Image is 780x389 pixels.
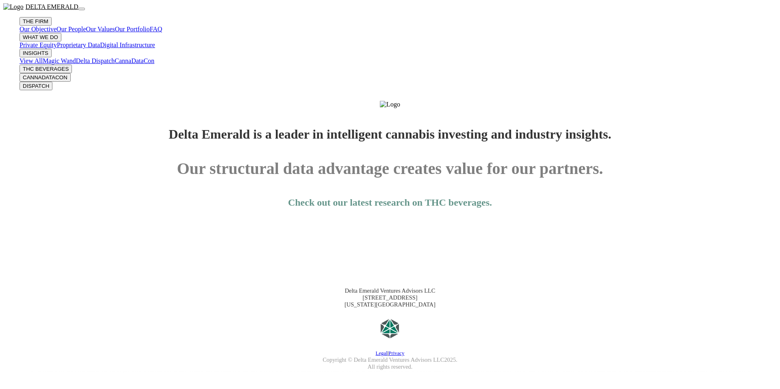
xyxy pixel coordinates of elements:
a: Delta Dispatch [76,57,115,64]
button: WHAT WE DO [19,33,61,41]
img: Logo [3,3,24,11]
a: Check out our latest research on THC beverages. [288,197,492,208]
a: Our Portfolio [115,26,150,33]
div: THE FIRM [19,41,777,49]
a: CannaDataCon [115,57,154,64]
button: DISPATCH [19,82,52,90]
a: THC BEVERAGES [19,65,72,72]
img: Logo [378,316,402,341]
div: Copyright © Delta Emerald Ventures Advisors LLC 2025 . [3,356,777,363]
a: Our People [56,26,86,33]
a: Digital Infrastructure [100,41,155,48]
div: At Delta Emerald Ventures, we lead in cannabis technology investing and industry insights, levera... [3,370,777,373]
h1: Delta Emerald is a leader in intelligent cannabis investing and industry insights. [3,121,777,142]
img: Logo [380,101,400,108]
div: THE FIRM [19,57,777,65]
a: Our Values [86,26,115,33]
button: THC BEVERAGES [19,65,72,73]
a: FAQ [150,26,162,33]
button: THE FIRM [19,17,52,26]
a: CANNADATACON [19,74,71,80]
a: DISPATCH [19,82,52,89]
button: INSIGHTS [19,49,52,57]
a: Private Equity [19,41,57,48]
button: Toggle navigation [78,8,85,10]
a: Our Objective [19,26,56,33]
a: Proprietary Data [57,41,100,48]
div: THE FIRM [19,26,777,33]
a: DELTA EMERALD [3,3,78,10]
a: Privacy [388,350,404,356]
div: | [3,350,777,356]
a: View All [19,57,43,64]
div: Delta Emerald Ventures Advisors LLC [STREET_ADDRESS] [US_STATE][GEOGRAPHIC_DATA] [3,287,777,308]
a: Legal [376,350,388,356]
button: CANNADATACON [19,73,71,82]
h1: Our structural data advantage creates value for our partners. [3,153,777,178]
div: All rights reserved. [3,363,777,370]
a: Magic Wand [43,57,76,64]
